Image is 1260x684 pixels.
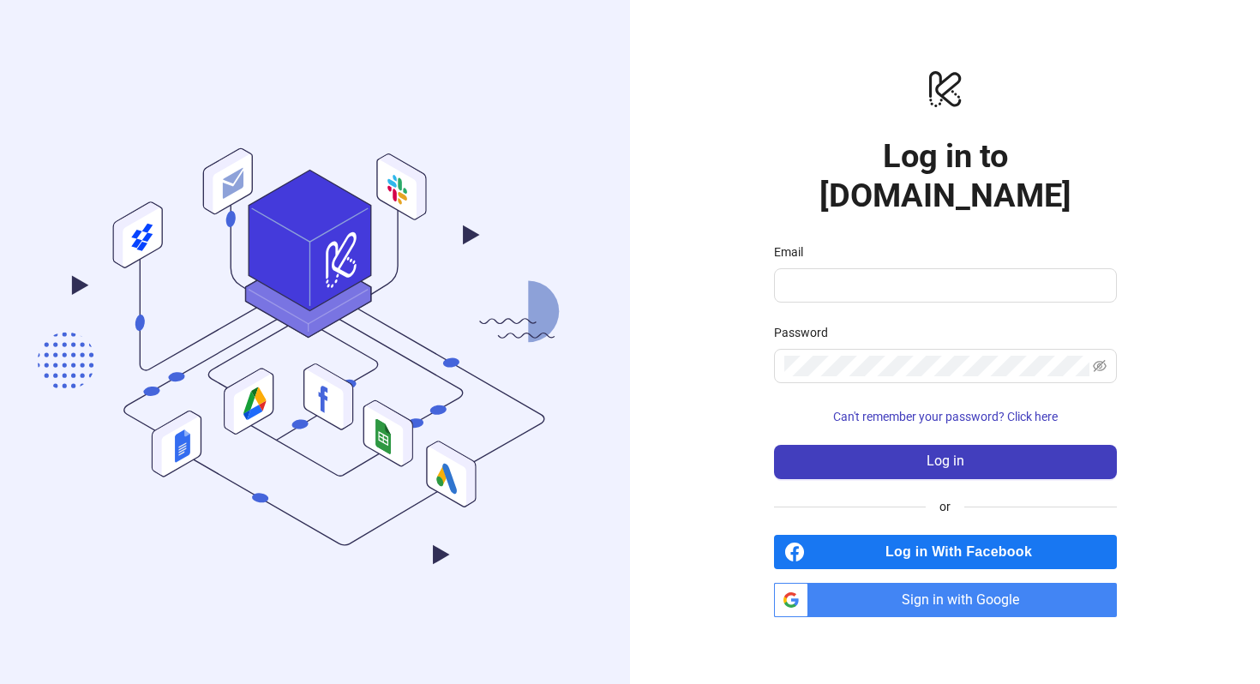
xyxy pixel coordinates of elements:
label: Email [774,243,814,261]
button: Can't remember your password? Click here [774,404,1117,431]
span: eye-invisible [1093,359,1107,373]
a: Can't remember your password? Click here [774,410,1117,423]
h1: Log in to [DOMAIN_NAME] [774,136,1117,215]
input: Password [784,356,1089,376]
label: Password [774,323,839,342]
a: Log in With Facebook [774,535,1117,569]
span: or [926,497,964,516]
span: Sign in with Google [815,583,1117,617]
span: Can't remember your password? Click here [833,410,1058,423]
input: Email [784,275,1103,296]
span: Log in With Facebook [812,535,1117,569]
button: Log in [774,445,1117,479]
a: Sign in with Google [774,583,1117,617]
span: Log in [927,453,964,469]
